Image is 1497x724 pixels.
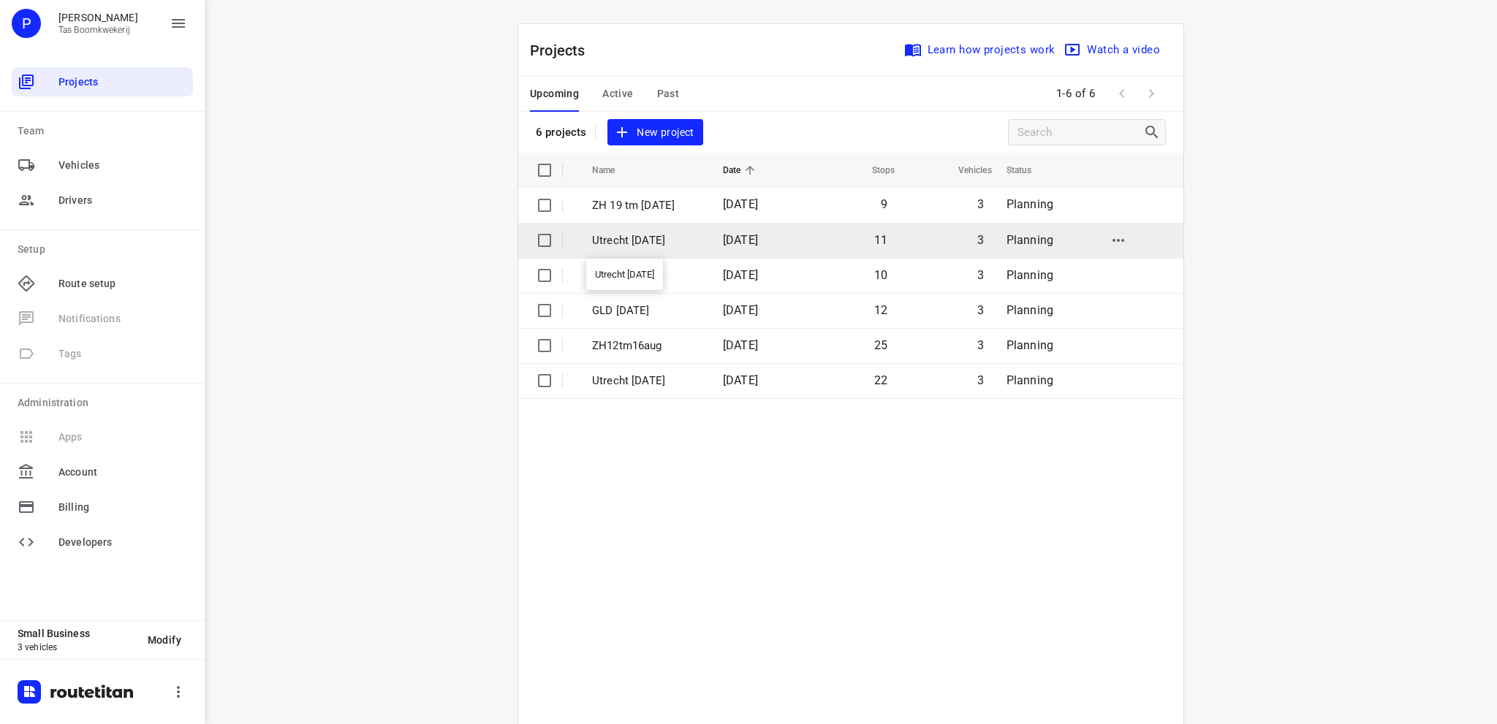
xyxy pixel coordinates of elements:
[607,119,702,146] button: New project
[12,527,193,557] div: Developers
[1137,79,1166,108] span: Next Page
[12,269,193,298] div: Route setup
[1007,373,1053,387] span: Planning
[12,457,193,487] div: Account
[1007,303,1053,317] span: Planning
[12,67,193,96] div: Projects
[977,303,984,317] span: 3
[18,395,193,411] p: Administration
[18,628,136,639] p: Small Business
[1050,78,1102,110] span: 1-6 of 6
[853,161,895,179] span: Stops
[1007,338,1053,352] span: Planning
[136,627,193,653] button: Modify
[723,161,760,179] span: Date
[592,302,701,319] p: GLD 19 aug
[58,500,187,515] span: Billing
[12,419,193,454] span: Available only on our Business plan
[723,268,758,282] span: [DATE]
[58,25,138,35] p: Tas Boomkwekerij
[12,492,193,522] div: Billing
[874,303,887,317] span: 12
[530,85,579,103] span: Upcoming
[874,233,887,247] span: 11
[12,336,193,371] span: Available only on our Business plan
[530,39,597,61] p: Projects
[657,85,680,103] span: Past
[1143,123,1165,141] div: Search
[592,267,701,284] p: Brab 20 aug
[723,303,758,317] span: [DATE]
[58,158,187,173] span: Vehicles
[1007,268,1053,282] span: Planning
[1107,79,1137,108] span: Previous Page
[18,242,193,257] p: Setup
[592,232,701,249] p: Utrecht [DATE]
[874,373,887,387] span: 22
[723,197,758,211] span: [DATE]
[1007,161,1051,179] span: Status
[723,373,758,387] span: [DATE]
[616,123,694,142] span: New project
[977,373,984,387] span: 3
[12,301,193,336] span: Available only on our Business plan
[58,75,187,90] span: Projects
[12,150,193,180] div: Vehicles
[58,535,187,550] span: Developers
[536,126,586,139] p: 6 projects
[1017,121,1143,144] input: Search projects
[592,373,701,389] p: Utrecht 15 aug
[18,642,136,652] p: 3 vehicles
[58,193,187,208] span: Drivers
[592,161,634,179] span: Name
[939,161,992,179] span: Vehicles
[881,197,887,211] span: 9
[977,338,984,352] span: 3
[18,123,193,139] p: Team
[977,197,984,211] span: 3
[977,268,984,282] span: 3
[1007,233,1053,247] span: Planning
[12,9,41,38] div: P
[58,12,138,23] p: Peter Tas
[592,338,701,354] p: ZH12tm16aug
[602,85,633,103] span: Active
[592,197,701,214] p: ZH 19 tm 23 aug
[874,338,887,352] span: 25
[148,634,181,646] span: Modify
[977,233,984,247] span: 3
[723,338,758,352] span: [DATE]
[58,276,187,291] span: Route setup
[723,233,758,247] span: [DATE]
[58,465,187,480] span: Account
[1007,197,1053,211] span: Planning
[12,186,193,215] div: Drivers
[874,268,887,282] span: 10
